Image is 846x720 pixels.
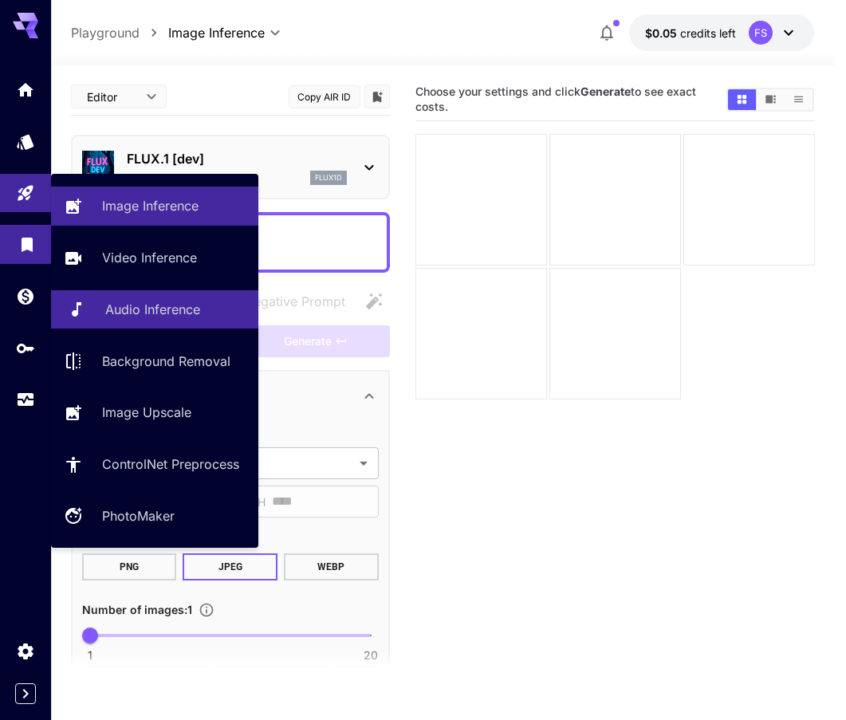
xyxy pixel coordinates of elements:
[51,187,258,226] a: Image Inference
[71,23,168,42] nav: breadcrumb
[258,493,266,511] span: H
[315,172,342,183] p: flux1d
[244,292,345,311] span: Negative Prompt
[289,85,360,108] button: Copy AIR ID
[82,603,192,616] span: Number of images : 1
[183,553,277,580] button: JPEG
[726,88,814,112] div: Show media in grid viewShow media in video viewShow media in list view
[16,338,35,358] div: API Keys
[415,85,696,113] span: Choose your settings and click to see exact costs.
[102,248,197,267] p: Video Inference
[105,300,200,319] p: Audio Inference
[168,23,265,42] span: Image Inference
[16,80,35,100] div: Home
[16,390,35,410] div: Usage
[51,290,258,329] a: Audio Inference
[370,87,384,106] button: Add to library
[15,683,36,704] button: Expand sidebar
[102,454,239,474] p: ControlNet Preprocess
[749,21,773,45] div: FS
[629,14,814,51] button: $0.05
[364,647,378,663] span: 20
[127,149,347,168] p: FLUX.1 [dev]
[284,553,379,580] button: WEBP
[51,445,258,484] a: ControlNet Preprocess
[645,25,736,41] div: $0.05
[18,230,37,250] div: Library
[728,89,756,110] button: Show media in grid view
[51,497,258,536] a: PhotoMaker
[102,196,199,215] p: Image Inference
[757,89,785,110] button: Show media in video view
[645,26,680,40] span: $0.05
[102,403,191,422] p: Image Upscale
[16,132,35,151] div: Models
[82,553,177,580] button: PNG
[51,341,258,380] a: Background Removal
[192,602,221,618] button: Specify how many images to generate in a single request. Each image generation will be charged se...
[51,393,258,432] a: Image Upscale
[16,183,35,203] div: Playground
[102,352,230,371] p: Background Removal
[785,89,813,110] button: Show media in list view
[16,286,35,306] div: Wallet
[71,23,140,42] p: Playground
[680,26,736,40] span: credits left
[51,238,258,277] a: Video Inference
[580,85,631,98] b: Generate
[102,506,175,525] p: PhotoMaker
[87,89,136,105] span: Editor
[212,291,358,311] span: Negative prompts are not compatible with the selected model.
[16,641,35,661] div: Settings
